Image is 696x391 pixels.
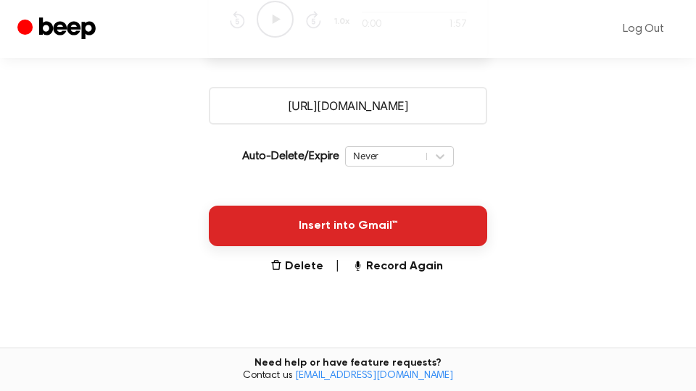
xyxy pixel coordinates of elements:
[353,149,419,163] div: Never
[270,258,323,275] button: Delete
[9,370,687,383] span: Contact us
[335,258,340,275] span: |
[352,258,443,275] button: Record Again
[608,12,679,46] a: Log Out
[17,15,99,43] a: Beep
[209,206,487,246] button: Insert into Gmail™
[242,148,339,165] p: Auto-Delete/Expire
[295,371,453,381] a: [EMAIL_ADDRESS][DOMAIN_NAME]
